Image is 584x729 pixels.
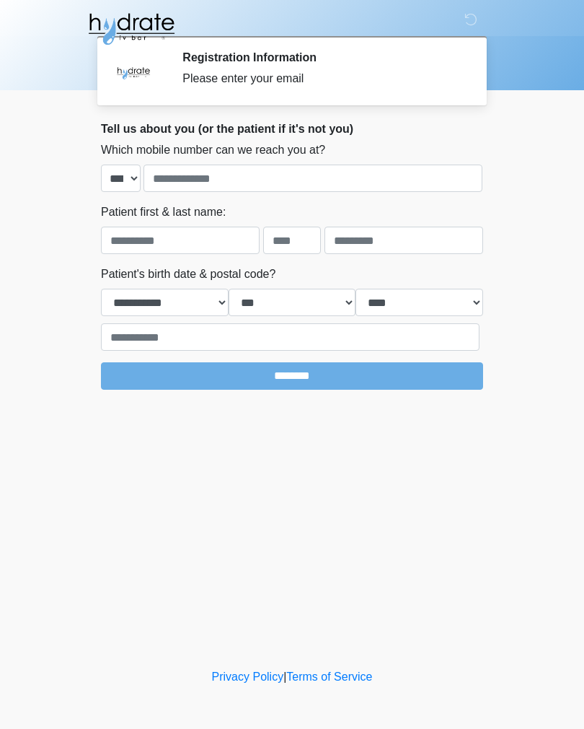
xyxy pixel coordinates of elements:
[112,51,155,94] img: Agent Avatar
[283,671,286,683] a: |
[212,671,284,683] a: Privacy Policy
[286,671,372,683] a: Terms of Service
[101,122,483,136] h2: Tell us about you (or the patient if it's not you)
[101,141,325,159] label: Which mobile number can we reach you at?
[87,11,176,47] img: Hydrate IV Bar - Fort Collins Logo
[101,266,275,283] label: Patient's birth date & postal code?
[101,204,226,221] label: Patient first & last name:
[182,70,461,87] div: Please enter your email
